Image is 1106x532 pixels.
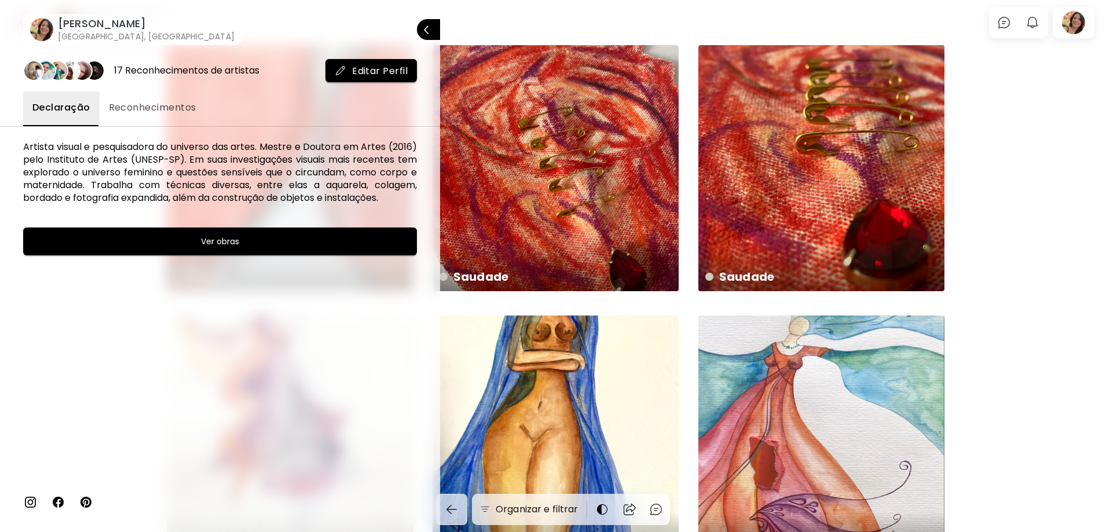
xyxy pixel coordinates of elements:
[23,141,417,204] h6: Artista visual e pesquisadora do universo das artes. Mestre e Doutora em Artes (2016) pelo Instit...
[23,228,417,255] button: Ver obras
[58,31,235,42] h6: [GEOGRAPHIC_DATA], [GEOGRAPHIC_DATA]
[325,59,417,82] button: mailEditar Perfil
[32,101,90,115] span: Declaração
[201,234,239,248] h6: Ver obras
[335,65,346,76] img: mail
[58,17,235,31] h6: [PERSON_NAME]
[79,495,93,509] img: pinterest
[51,495,65,509] img: facebook
[114,64,259,77] div: 17 Reconhecimentos de artistas
[335,65,408,77] span: Editar Perfil
[23,495,37,509] img: instagram
[109,101,196,115] span: Reconhecimentos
